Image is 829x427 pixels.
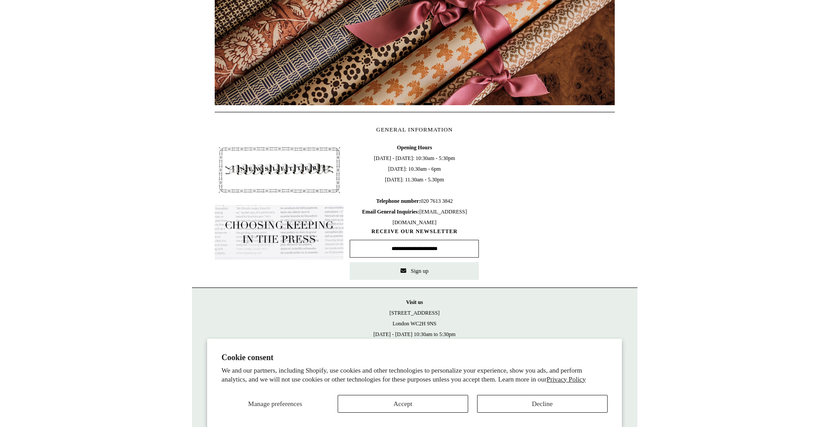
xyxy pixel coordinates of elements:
button: Accept [338,395,468,413]
b: Telephone number [376,198,421,204]
p: [STREET_ADDRESS] London WC2H 9NS [DATE] - [DATE] 10:30am to 5:30pm [DATE] 10.30am to 6pm [DATE] 1... [201,297,629,372]
button: Decline [477,395,608,413]
iframe: google_map [485,142,614,276]
span: Manage preferences [248,400,302,407]
img: pf-4db91bb9--1305-Newsletter-Button_1200x.jpg [215,142,344,197]
button: Page 2 [410,103,419,105]
a: Privacy Policy [547,376,586,383]
b: Opening Hours [397,144,432,151]
span: [EMAIL_ADDRESS][DOMAIN_NAME] [362,209,467,226]
span: RECEIVE OUR NEWSLETTER [350,228,479,235]
span: [DATE] - [DATE]: 10:30am - 5:30pm [DATE]: 10.30am - 6pm [DATE]: 11.30am - 5.30pm 020 7613 3842 [350,142,479,228]
button: Manage preferences [221,395,329,413]
strong: Visit us [406,299,423,305]
h2: Cookie consent [221,353,608,362]
button: Page 3 [424,103,433,105]
img: pf-635a2b01-aa89-4342-bbcd-4371b60f588c--In-the-press-Button_1200x.jpg [215,205,344,260]
p: We and our partners, including Shopify, use cookies and other technologies to personalize your ex... [221,366,608,384]
span: GENERAL INFORMATION [376,126,453,133]
button: Page 1 [397,103,406,105]
span: Sign up [411,267,429,274]
button: Sign up [350,262,479,280]
b: : [419,198,421,204]
b: Email General Inquiries: [362,209,420,215]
